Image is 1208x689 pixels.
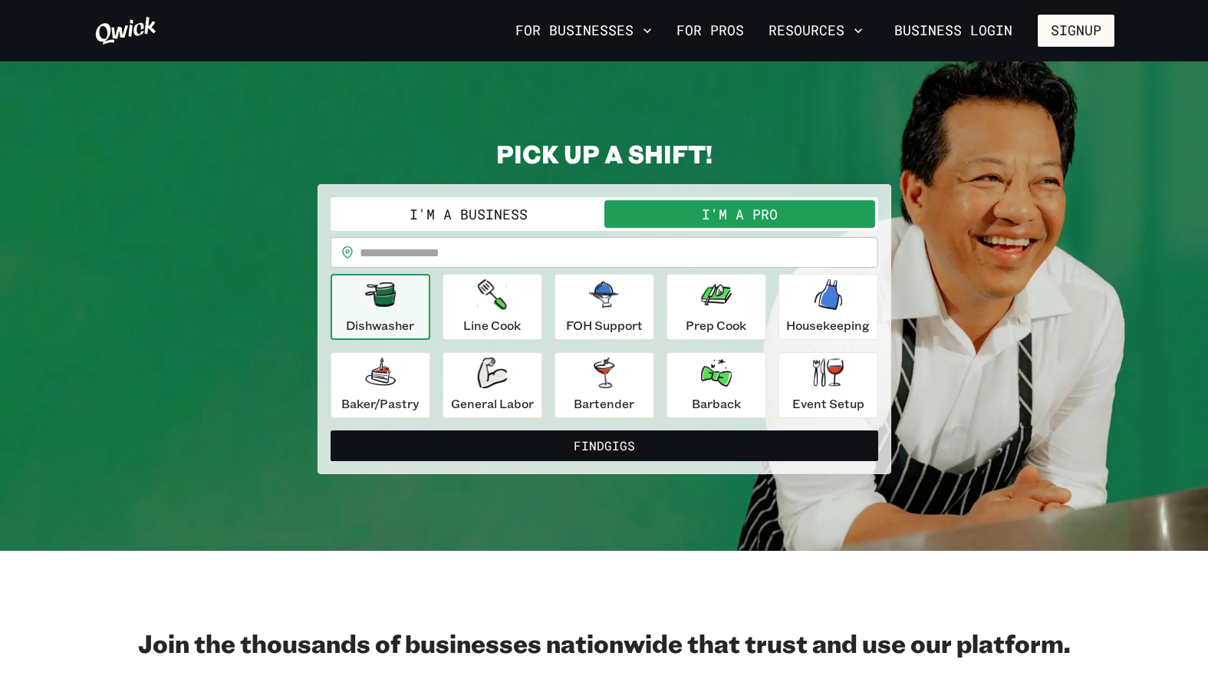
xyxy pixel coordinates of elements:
button: FOH Support [555,274,654,340]
button: I'm a Business [334,200,604,228]
a: For Pros [670,18,750,44]
p: Line Cook [463,316,521,335]
button: Line Cook [443,274,542,340]
p: FOH Support [566,316,643,335]
p: Dishwasher [346,316,414,335]
button: Dishwasher [331,274,430,340]
button: Bartender [555,352,654,418]
p: Baker/Pastry [341,394,419,413]
button: General Labor [443,352,542,418]
button: Event Setup [778,352,878,418]
button: FindGigs [331,430,878,461]
h2: Join the thousands of businesses nationwide that trust and use our platform. [94,628,1114,658]
p: General Labor [451,394,534,413]
button: Barback [667,352,766,418]
button: I'm a Pro [604,200,875,228]
button: Housekeeping [778,274,878,340]
button: Signup [1038,15,1114,47]
p: Event Setup [792,394,864,413]
button: Baker/Pastry [331,352,430,418]
p: Prep Cook [686,316,746,335]
p: Bartender [574,394,634,413]
button: Prep Cook [667,274,766,340]
button: Resources [762,18,869,44]
p: Housekeeping [786,316,870,335]
p: Barback [692,394,741,413]
h2: PICK UP A SHIFT! [318,138,891,169]
button: For Businesses [509,18,658,44]
a: Business Login [881,15,1025,47]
